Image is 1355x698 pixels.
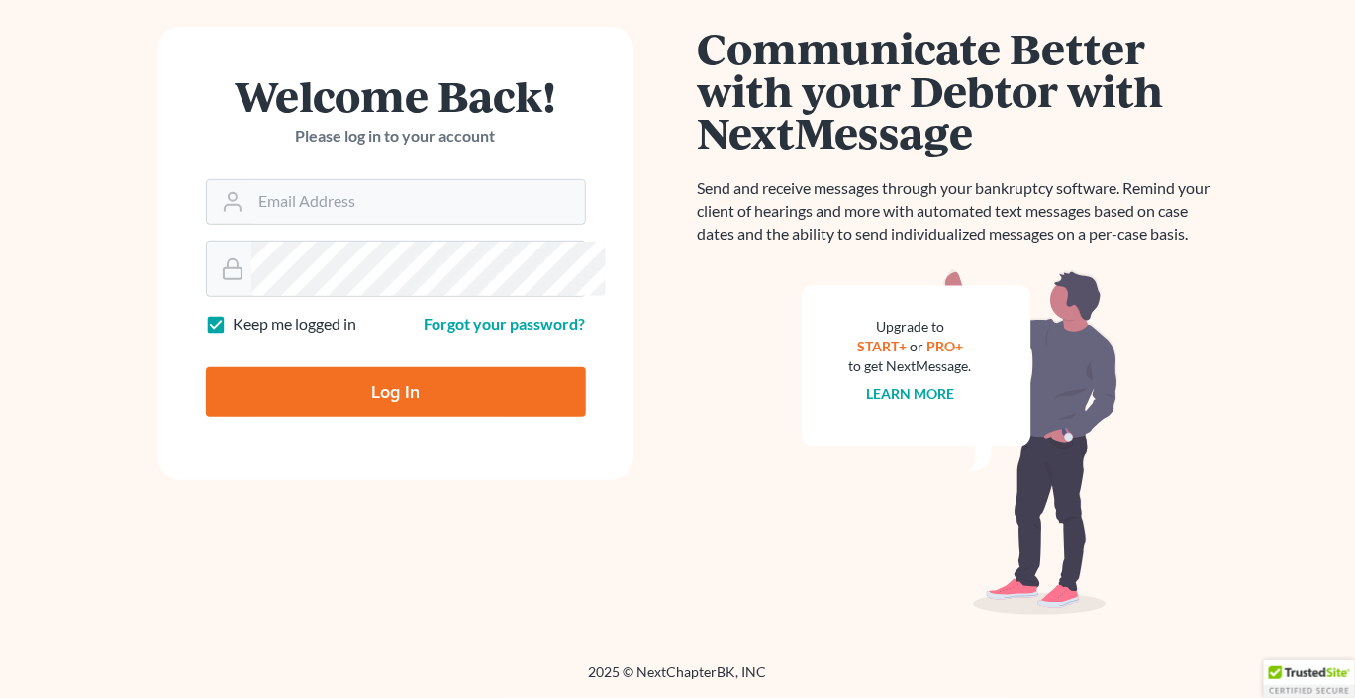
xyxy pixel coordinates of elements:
[910,338,923,354] span: or
[698,27,1222,153] h1: Communicate Better with your Debtor with NextMessage
[206,367,586,417] input: Log In
[849,317,972,337] div: Upgrade to
[857,338,907,354] a: START+
[206,74,586,117] h1: Welcome Back!
[1264,660,1355,698] div: TrustedSite Certified
[206,125,586,148] p: Please log in to your account
[234,313,357,336] label: Keep me logged in
[849,356,972,376] div: to get NextMessage.
[251,180,585,224] input: Email Address
[698,177,1222,246] p: Send and receive messages through your bankruptcy software. Remind your client of hearings and mo...
[425,314,586,333] a: Forgot your password?
[114,662,1242,698] div: 2025 © NextChapterBK, INC
[802,269,1118,616] img: nextmessage_bg-59042aed3d76b12b5cd301f8e5b87938c9018125f34e5fa2b7a6b67550977c72.svg
[866,385,954,402] a: Learn more
[926,338,963,354] a: PRO+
